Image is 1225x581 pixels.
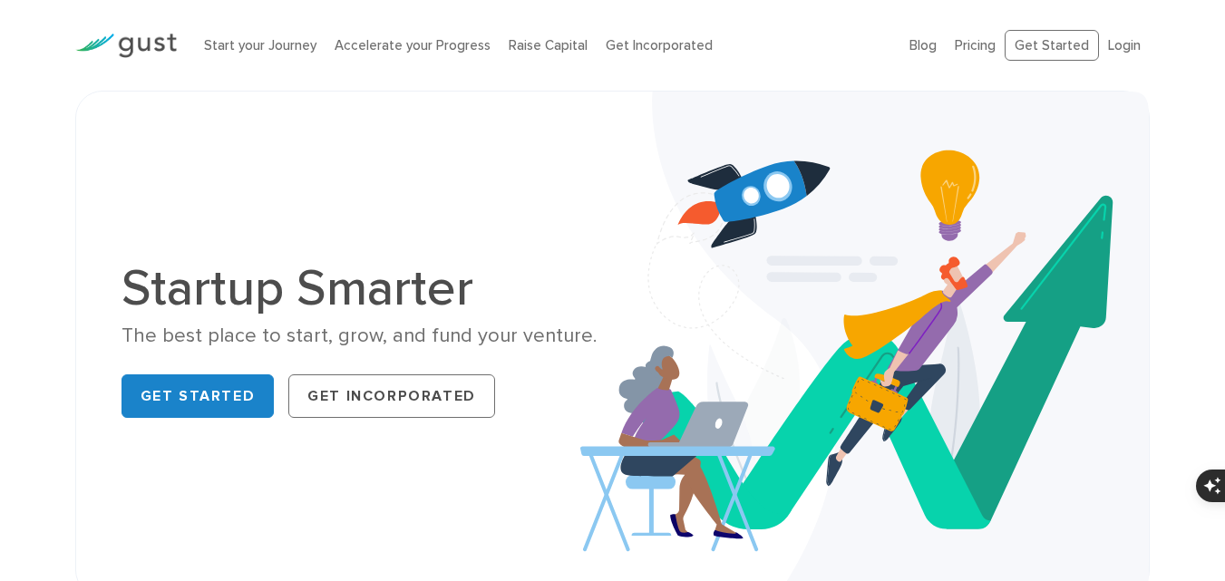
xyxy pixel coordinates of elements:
a: Get Incorporated [606,37,713,53]
a: Get Started [122,374,275,418]
a: Start your Journey [204,37,316,53]
img: Gust Logo [75,34,177,58]
a: Pricing [955,37,996,53]
a: Raise Capital [509,37,588,53]
a: Blog [909,37,937,53]
div: The best place to start, grow, and fund your venture. [122,323,599,349]
a: Get Incorporated [288,374,495,418]
h1: Startup Smarter [122,263,599,314]
a: Get Started [1005,30,1099,62]
a: Login [1108,37,1141,53]
a: Accelerate your Progress [335,37,491,53]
